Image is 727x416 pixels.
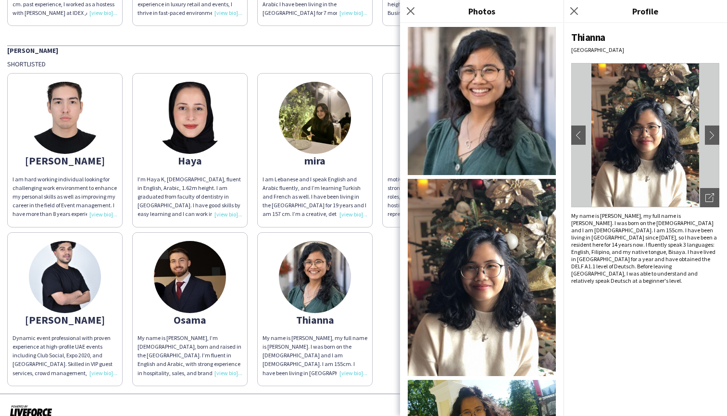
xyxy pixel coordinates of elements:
[154,241,226,313] img: thumb-6720edc74393c.jpeg
[13,156,117,165] div: [PERSON_NAME]
[700,188,719,207] div: Open photos pop-in
[400,5,564,17] h3: Photos
[388,175,492,219] div: motivated and energetic individual with strong experience in customerfacing roles,events,and prom...
[263,334,367,378] div: My name is [PERSON_NAME], my full name is [PERSON_NAME]. I was born on the [DEMOGRAPHIC_DATA] and...
[571,212,719,284] div: My name is [PERSON_NAME], my full name is [PERSON_NAME]. I was born on the [DEMOGRAPHIC_DATA] and...
[408,179,556,376] img: Crew photo 814730
[29,82,101,154] img: thumb-63fdfa9db226f.jpg
[13,175,117,219] div: I am hard working individual looking for challenging work environment to enhance my personal skil...
[13,334,117,378] div: Dynamic event professional with proven experience at high-profile UAE events including Club Socia...
[13,315,117,324] div: [PERSON_NAME]
[138,334,242,378] div: My name is [PERSON_NAME], I’m [DEMOGRAPHIC_DATA], born and raised in the [GEOGRAPHIC_DATA]. I’m f...
[571,31,719,44] div: Thianna
[29,241,101,313] img: thumb-688b2c3569cc8.jpeg
[138,156,242,165] div: Haya
[154,82,226,154] img: thumb-6792764e30486.jpg
[138,315,242,324] div: Osama
[279,241,351,313] img: thumb-663b2f874c66a.jpg
[564,5,727,17] h3: Profile
[263,175,367,219] div: I am Lebanese and I speak English and Arabic fluently, and I’m learning Turkish and French as wel...
[571,63,719,207] img: Crew avatar or photo
[7,45,720,55] div: [PERSON_NAME]
[279,82,351,154] img: thumb-0a2667d8-ca8d-4322-90f4-510e11103124.jpg
[263,315,367,324] div: Thianna
[388,156,492,165] div: [PERSON_NAME]
[408,27,556,175] img: Crew photo 0
[7,60,720,68] div: Shortlisted
[571,46,719,53] div: [GEOGRAPHIC_DATA]
[138,175,242,219] div: I’m Haya K, [DEMOGRAPHIC_DATA], fluent in English, Arabic, 1.62m height. I am graduated from facu...
[263,156,367,165] div: mira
